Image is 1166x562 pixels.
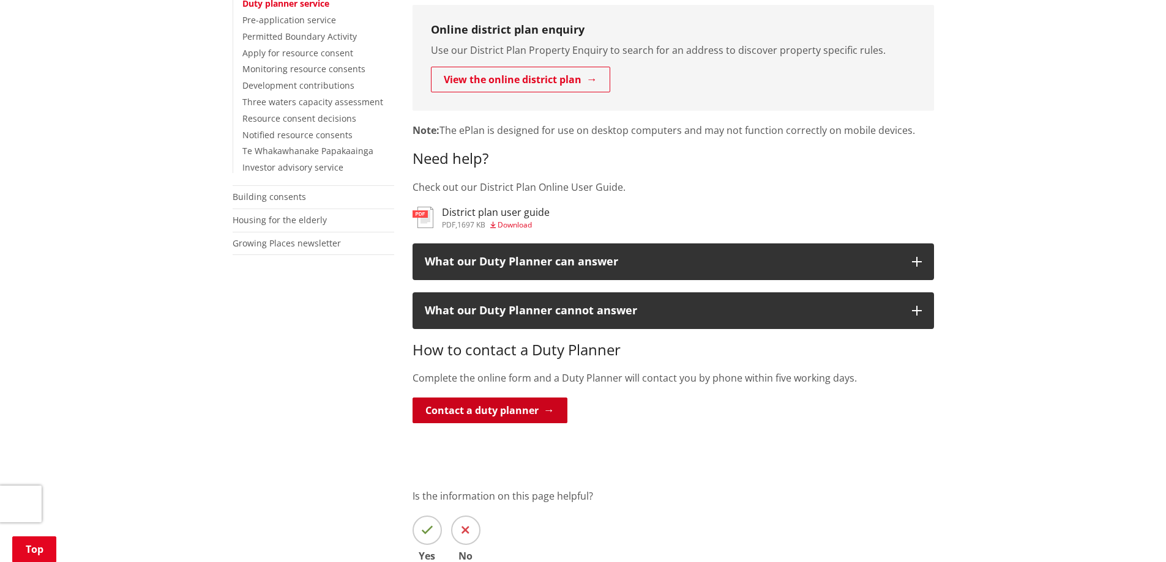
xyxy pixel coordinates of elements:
[442,220,455,230] span: pdf
[413,551,442,561] span: Yes
[233,191,306,202] a: Building consents
[242,63,365,75] a: Monitoring resource consents
[413,124,439,137] strong: Note:
[242,161,343,173] a: Investor advisory service
[413,123,934,138] p: The ePlan is designed for use on desktop computers and may not function correctly on mobile devices.
[233,237,341,249] a: Growing Places newsletter
[242,31,357,42] a: Permitted Boundary Activity
[1110,511,1154,555] iframe: Messenger Launcher
[242,79,354,91] a: Development contributions
[431,23,916,37] h3: Online district plan enquiry
[242,47,353,59] a: Apply for resource consent
[413,207,550,229] a: District plan user guide pdf,1697 KB Download
[242,145,373,157] a: Te Whakawhanake Papakaainga
[242,113,356,124] a: Resource consent decisions
[413,150,934,168] h3: Need help?
[442,207,550,218] h3: District plan user guide
[233,214,327,226] a: Housing for the elderly
[413,489,934,503] p: Is the information on this page helpful?
[431,67,610,92] a: View the online district plan
[413,397,567,423] a: Contact a duty planner
[242,129,353,141] a: Notified resource consents
[451,551,480,561] span: No
[242,96,383,108] a: Three waters capacity assessment
[498,220,532,230] span: Download
[413,341,934,359] h3: How to contact a Duty Planner
[457,220,485,230] span: 1697 KB
[413,207,433,228] img: document-pdf.svg
[12,536,56,562] a: Top
[242,14,336,26] a: Pre-application service
[413,371,934,385] p: Complete the online form and a Duty Planner will contact you by phone within five working days.
[413,292,934,329] button: What our Duty Planner cannot answer
[413,243,934,280] button: What our Duty Planner can answer
[425,256,900,268] div: What our Duty Planner can answer
[413,180,934,194] p: Check out our District Plan Online User Guide.
[442,221,550,229] div: ,
[431,43,916,57] p: Use our District Plan Property Enquiry to search for an address to discover property specific rules.
[425,305,900,317] div: What our Duty Planner cannot answer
